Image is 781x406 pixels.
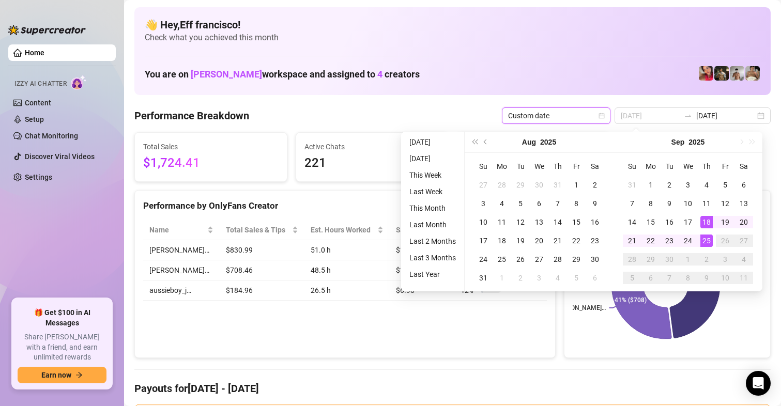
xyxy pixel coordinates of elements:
img: aussieboy_j [730,66,744,81]
td: 2025-08-18 [493,231,511,250]
td: 2025-08-28 [548,250,567,269]
td: 2025-09-15 [641,213,660,231]
div: 9 [700,272,713,284]
div: 17 [682,216,694,228]
th: Th [548,157,567,176]
td: 2025-10-05 [623,269,641,287]
div: 19 [514,235,527,247]
td: 2025-09-25 [697,231,716,250]
td: 2025-09-29 [641,250,660,269]
div: 4 [496,197,508,210]
img: Aussieboy_jfree [745,66,760,81]
td: [PERSON_NAME]… [143,260,220,280]
span: Sales / Hour [396,224,440,236]
div: 31 [477,272,489,284]
div: 26 [514,253,527,266]
a: Home [25,49,44,57]
div: 15 [645,216,657,228]
td: 2025-09-07 [623,194,641,213]
div: 16 [589,216,601,228]
div: 3 [682,179,694,191]
div: 9 [663,197,676,210]
li: Last 3 Months [405,252,460,264]
td: 2025-09-18 [697,213,716,231]
div: 16 [663,216,676,228]
span: swap-right [684,112,692,120]
span: Custom date [508,108,604,123]
div: 6 [645,272,657,284]
img: logo-BBDzfeDw.svg [8,25,86,35]
img: AI Chatter [71,75,87,90]
div: 4 [552,272,564,284]
th: Sa [586,157,604,176]
div: 2 [663,179,676,191]
td: 2025-09-19 [716,213,734,231]
div: 2 [589,179,601,191]
span: Name [149,224,205,236]
li: [DATE] [405,136,460,148]
th: Sa [734,157,753,176]
div: 30 [589,253,601,266]
td: 2025-09-02 [511,269,530,287]
td: 2025-09-26 [716,231,734,250]
td: 48.5 h [304,260,390,280]
td: $830.99 [220,240,304,260]
td: 2025-08-12 [511,213,530,231]
div: 4 [700,179,713,191]
td: 2025-08-31 [623,176,641,194]
h4: 👋 Hey, Eff francisco ! [145,18,760,32]
span: Izzy AI Chatter [14,79,67,89]
td: 2025-10-09 [697,269,716,287]
td: 2025-09-30 [660,250,679,269]
a: Content [25,99,51,107]
div: 8 [682,272,694,284]
div: 28 [626,253,638,266]
div: 27 [738,235,750,247]
div: 7 [626,197,638,210]
div: 22 [645,235,657,247]
div: 18 [496,235,508,247]
div: 17 [477,235,489,247]
div: 27 [533,253,545,266]
span: calendar [599,113,605,119]
div: 5 [626,272,638,284]
td: 2025-08-26 [511,250,530,269]
td: 2025-10-07 [660,269,679,287]
li: Last Month [405,218,460,231]
td: 2025-09-20 [734,213,753,231]
div: 18 [700,216,713,228]
span: Active Chats [304,141,440,152]
td: 2025-07-31 [548,176,567,194]
div: 29 [514,179,527,191]
th: Fr [716,157,734,176]
div: 5 [719,179,731,191]
div: 11 [738,272,750,284]
div: 12 [514,216,527,228]
td: $14.61 [390,260,454,280]
td: 2025-09-24 [679,231,697,250]
td: 2025-08-01 [567,176,586,194]
td: 2025-10-06 [641,269,660,287]
td: $184.96 [220,280,304,301]
td: $708.46 [220,260,304,280]
li: This Week [405,169,460,181]
td: 2025-07-29 [511,176,530,194]
a: Settings [25,173,52,181]
div: 5 [514,197,527,210]
td: 2025-08-24 [474,250,493,269]
span: 221 [304,153,440,173]
td: 2025-08-15 [567,213,586,231]
th: Th [697,157,716,176]
td: 2025-09-16 [660,213,679,231]
td: 2025-09-04 [697,176,716,194]
td: 2025-09-06 [586,269,604,287]
div: 23 [663,235,676,247]
li: This Month [405,202,460,214]
td: 2025-08-13 [530,213,548,231]
td: 2025-08-22 [567,231,586,250]
div: 25 [700,235,713,247]
td: 2025-09-11 [697,194,716,213]
input: End date [696,110,755,121]
div: 12 [719,197,731,210]
td: 2025-09-27 [734,231,753,250]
